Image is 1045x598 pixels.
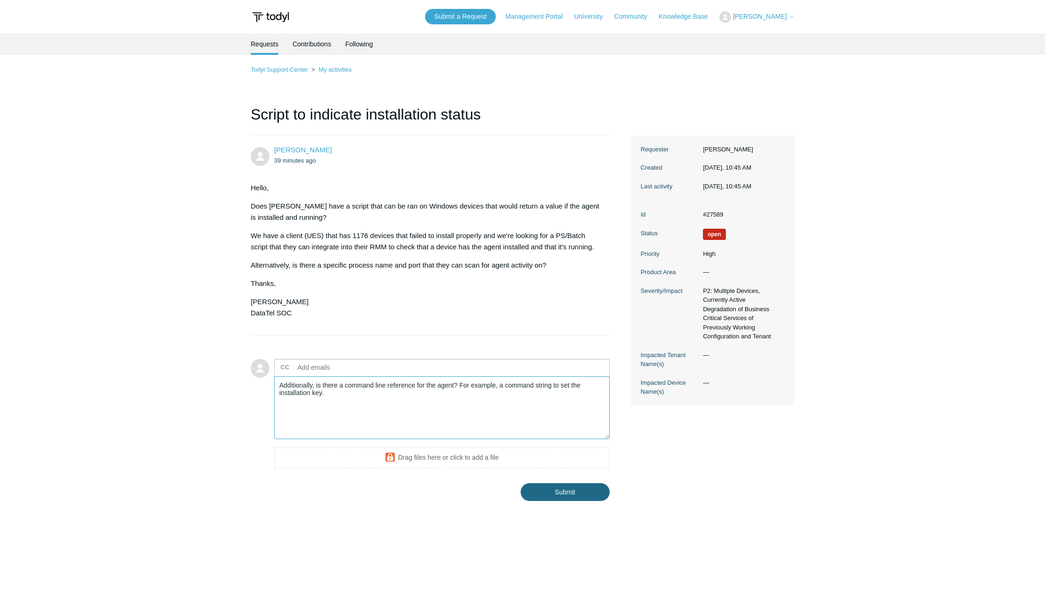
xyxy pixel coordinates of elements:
[641,351,698,369] dt: Impacted Tenant Name(s)
[274,376,610,440] textarea: Add your reply
[641,249,698,259] dt: Priority
[274,146,332,154] a: [PERSON_NAME]
[425,9,496,24] a: Submit a Request
[733,13,787,20] span: [PERSON_NAME]
[251,66,308,73] a: Todyl Support Center
[251,103,610,135] h1: Script to indicate installation status
[641,182,698,191] dt: Last activity
[251,278,600,289] p: Thanks,
[719,11,794,23] button: [PERSON_NAME]
[251,66,310,73] li: Todyl Support Center
[345,33,373,55] a: Following
[251,296,600,319] p: [PERSON_NAME] DataTel SOC
[274,157,316,164] time: 08/21/2025, 10:45
[574,12,612,22] a: University
[251,182,600,194] p: Hello,
[506,12,572,22] a: Management Portal
[698,286,785,341] dd: P2: Multiple Devices, Currently Active Degradation of Business Critical Services of Previously Wo...
[641,210,698,219] dt: Id
[698,210,785,219] dd: #27589
[614,12,657,22] a: Community
[698,145,785,154] dd: [PERSON_NAME]
[251,230,600,253] p: We have a client (UES) that has 1176 devices that failed to install properly and we're looking fo...
[274,146,332,154] span: Sam Binsacca
[703,229,726,240] span: We are working on a response for you
[310,66,352,73] li: My activities
[698,378,785,388] dd: —
[251,33,278,55] li: Requests
[698,249,785,259] dd: High
[641,268,698,277] dt: Product Area
[294,360,395,374] input: Add emails
[703,183,751,190] time: 08/21/2025, 10:45
[521,483,610,501] input: Submit
[698,268,785,277] dd: —
[641,229,698,238] dt: Status
[281,360,290,374] label: CC
[698,351,785,360] dd: —
[641,286,698,296] dt: Severity/Impact
[641,163,698,172] dt: Created
[703,164,751,171] time: 08/21/2025, 10:45
[251,8,291,26] img: Todyl Support Center Help Center home page
[292,33,331,55] a: Contributions
[319,66,352,73] a: My activities
[251,260,600,271] p: Alternatively, is there a specific process name and port that they can scan for agent activity on?
[641,378,698,396] dt: Impacted Device Name(s)
[659,12,717,22] a: Knowledge Base
[251,201,600,223] p: Does [PERSON_NAME] have a script that can be ran on Windows devices that would return a value if ...
[641,145,698,154] dt: Requester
